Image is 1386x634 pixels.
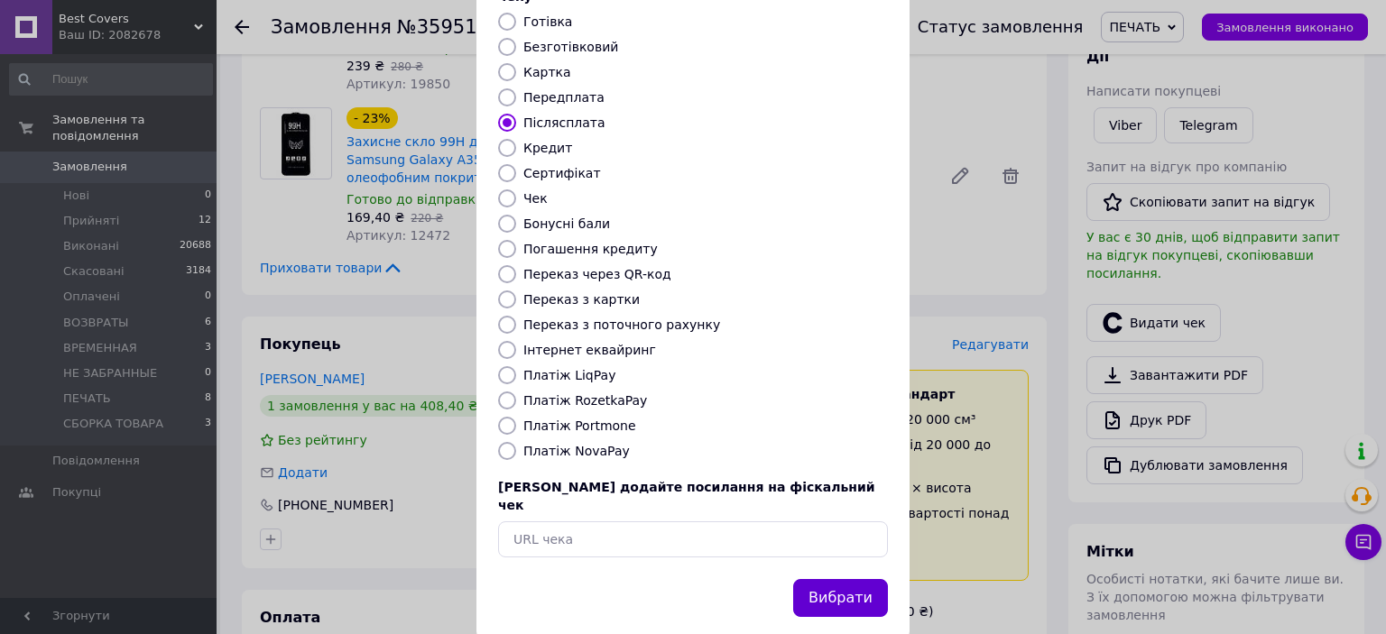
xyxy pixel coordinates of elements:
[523,267,671,281] label: Переказ через QR-код
[523,393,647,408] label: Платіж RozetkaPay
[523,317,720,332] label: Переказ з поточного рахунку
[523,418,636,433] label: Платіж Portmone
[523,65,571,79] label: Картка
[523,242,658,256] label: Погашення кредиту
[523,14,572,29] label: Готівка
[523,166,601,180] label: Сертифікат
[523,444,630,458] label: Платіж NovaPay
[523,216,610,231] label: Бонусні бали
[523,90,605,105] label: Передплата
[523,191,548,206] label: Чек
[523,292,640,307] label: Переказ з картки
[523,343,656,357] label: Інтернет еквайринг
[523,115,605,130] label: Післясплата
[523,141,572,155] label: Кредит
[523,40,618,54] label: Безготівковий
[498,480,875,512] span: [PERSON_NAME] додайте посилання на фіскальний чек
[793,579,888,618] button: Вибрати
[523,368,615,382] label: Платіж LiqPay
[498,521,888,557] input: URL чека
